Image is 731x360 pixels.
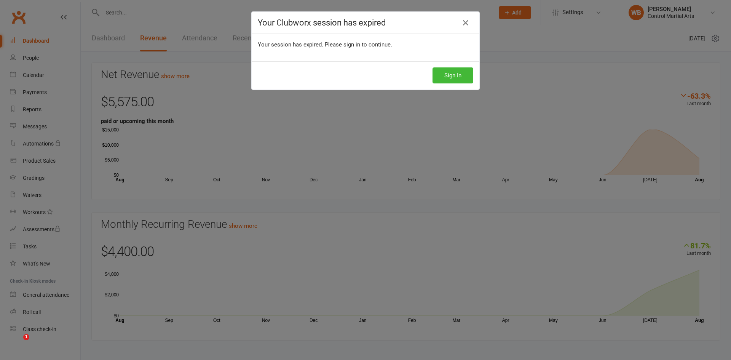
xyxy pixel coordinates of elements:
span: 1 [23,334,29,340]
a: Close [460,17,472,29]
iframe: Intercom live chat [8,334,26,352]
h4: Your Clubworx session has expired [258,18,473,27]
button: Sign In [433,67,473,83]
span: Your session has expired. Please sign in to continue. [258,41,392,48]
